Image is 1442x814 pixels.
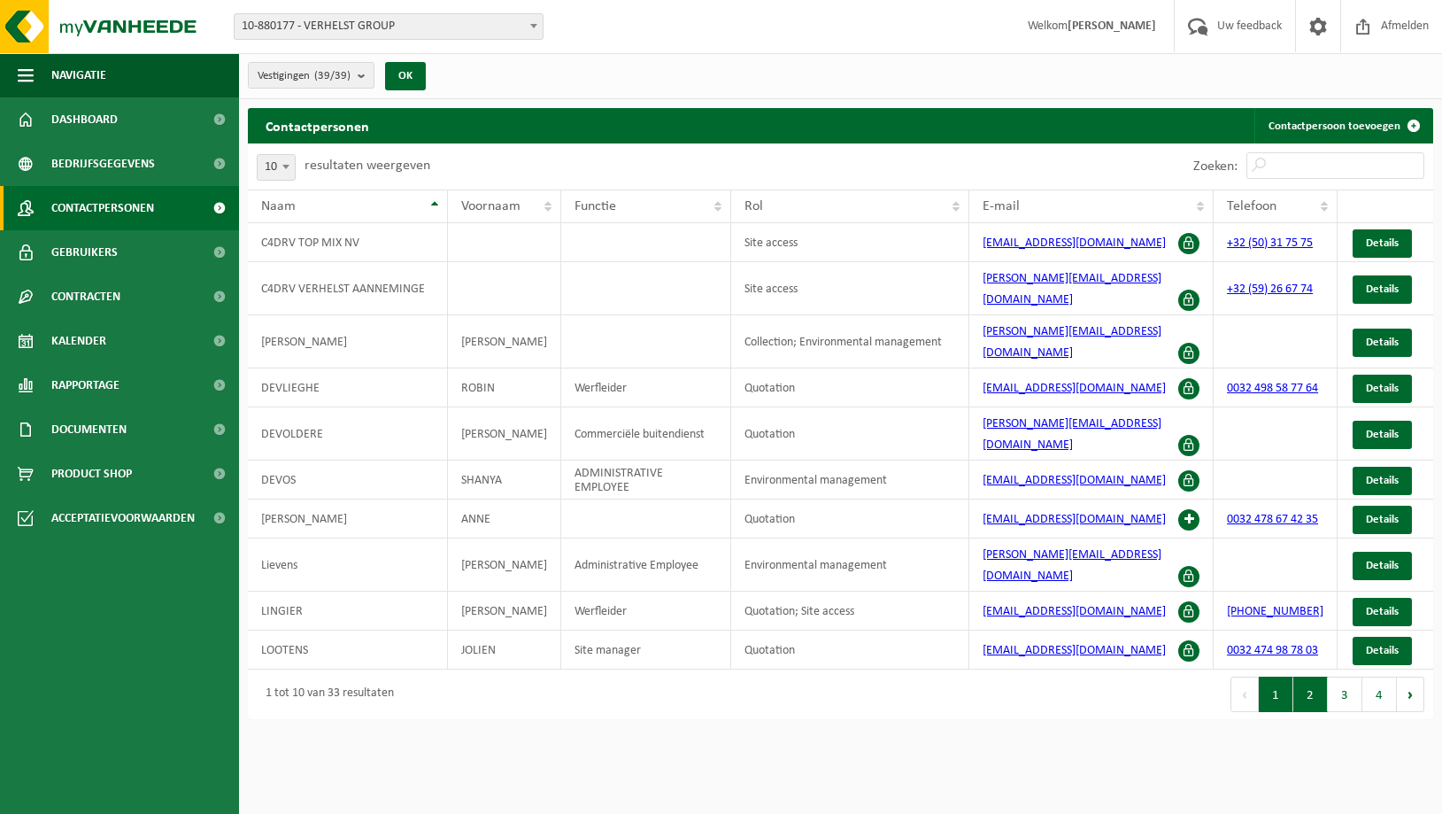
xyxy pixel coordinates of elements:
td: ADMINISTRATIVE EMPLOYEE [561,461,731,500]
td: Commerciële buitendienst [561,407,731,461]
td: Quotation [731,368,969,407]
a: [EMAIL_ADDRESS][DOMAIN_NAME] [983,513,1166,526]
td: C4DRV VERHELST AANNEMINGE [248,262,448,315]
span: Contactpersonen [51,186,154,230]
span: Details [1366,283,1399,295]
a: [PHONE_NUMBER] [1227,605,1323,618]
a: [EMAIL_ADDRESS][DOMAIN_NAME] [983,382,1166,395]
a: Details [1353,637,1412,665]
td: Quotation; Site access [731,592,969,631]
a: [EMAIL_ADDRESS][DOMAIN_NAME] [983,236,1166,250]
span: 10-880177 - VERHELST GROUP [235,14,543,39]
span: Acceptatievoorwaarden [51,496,195,540]
span: Navigatie [51,53,106,97]
h2: Contactpersonen [248,108,387,143]
a: +32 (59) 26 67 74 [1227,283,1313,296]
td: ROBIN [448,368,561,407]
button: Vestigingen(39/39) [248,62,374,89]
td: [PERSON_NAME] [248,315,448,368]
span: Details [1366,237,1399,249]
a: [PERSON_NAME][EMAIL_ADDRESS][DOMAIN_NAME] [983,417,1161,452]
span: Functie [574,199,616,213]
button: Previous [1230,677,1259,712]
a: [PERSON_NAME][EMAIL_ADDRESS][DOMAIN_NAME] [983,548,1161,583]
a: Details [1353,375,1412,403]
td: Site manager [561,631,731,670]
div: 1 tot 10 van 33 resultaten [257,678,394,710]
td: [PERSON_NAME] [248,500,448,539]
td: LOOTENS [248,631,448,670]
td: Environmental management [731,461,969,500]
td: Quotation [731,407,969,461]
a: [PERSON_NAME][EMAIL_ADDRESS][DOMAIN_NAME] [983,325,1161,360]
td: Quotation [731,631,969,670]
span: Details [1366,514,1399,525]
span: Details [1366,429,1399,440]
a: [EMAIL_ADDRESS][DOMAIN_NAME] [983,605,1166,618]
strong: [PERSON_NAME] [1068,19,1156,33]
a: Details [1353,598,1412,626]
a: 0032 478 67 42 35 [1227,513,1318,526]
td: C4DRV TOP MIX NV [248,223,448,262]
td: SHANYA [448,461,561,500]
td: [PERSON_NAME] [448,592,561,631]
button: OK [385,62,426,90]
span: Kalender [51,319,106,363]
a: Contactpersoon toevoegen [1254,108,1431,143]
td: Site access [731,262,969,315]
a: [PERSON_NAME][EMAIL_ADDRESS][DOMAIN_NAME] [983,272,1161,306]
span: E-mail [983,199,1020,213]
a: Details [1353,329,1412,357]
span: Bedrijfsgegevens [51,142,155,186]
span: Rapportage [51,363,120,407]
td: JOLIEN [448,631,561,670]
label: Zoeken: [1193,159,1238,174]
span: Dashboard [51,97,118,142]
button: 2 [1293,677,1328,712]
td: LINGIER [248,592,448,631]
span: Gebruikers [51,230,118,275]
span: Details [1366,475,1399,486]
td: [PERSON_NAME] [448,539,561,592]
span: Naam [261,199,296,213]
td: DEVOS [248,461,448,500]
span: Details [1366,383,1399,394]
span: 10 [257,154,296,181]
span: Details [1366,337,1399,348]
td: Administrative Employee [561,539,731,592]
td: DEVOLDERE [248,407,448,461]
td: [PERSON_NAME] [448,407,561,461]
span: 10-880177 - VERHELST GROUP [234,13,544,40]
td: Collection; Environmental management [731,315,969,368]
span: Rol [744,199,763,213]
span: Product Shop [51,452,132,496]
td: Site access [731,223,969,262]
td: Environmental management [731,539,969,592]
a: 0032 474 98 78 03 [1227,644,1318,657]
span: 10 [258,155,295,180]
a: Details [1353,506,1412,534]
span: Voornaam [461,199,521,213]
span: Documenten [51,407,127,452]
button: Next [1397,677,1424,712]
button: 3 [1328,677,1362,712]
span: Telefoon [1227,199,1276,213]
td: DEVLIEGHE [248,368,448,407]
span: Details [1366,606,1399,617]
a: Details [1353,467,1412,495]
td: ANNE [448,500,561,539]
count: (39/39) [314,70,351,81]
a: Details [1353,552,1412,580]
span: Vestigingen [258,63,351,89]
button: 1 [1259,677,1293,712]
td: Werfleider [561,368,731,407]
a: [EMAIL_ADDRESS][DOMAIN_NAME] [983,474,1166,487]
label: resultaten weergeven [305,159,430,173]
a: Details [1353,229,1412,258]
td: [PERSON_NAME] [448,315,561,368]
td: Quotation [731,500,969,539]
button: 4 [1362,677,1397,712]
td: Werfleider [561,592,731,631]
span: Contracten [51,275,120,319]
a: +32 (50) 31 75 75 [1227,236,1313,250]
